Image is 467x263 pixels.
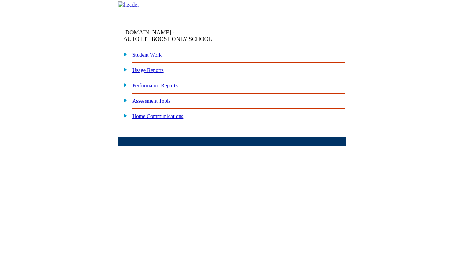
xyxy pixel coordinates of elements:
[132,67,164,73] a: Usage Reports
[118,1,139,8] img: header
[120,51,127,57] img: plus.gif
[120,81,127,88] img: plus.gif
[132,98,171,104] a: Assessment Tools
[123,29,258,42] td: [DOMAIN_NAME] -
[132,83,178,88] a: Performance Reports
[132,52,162,58] a: Student Work
[123,36,212,42] nobr: AUTO LIT BOOST ONLY SCHOOL
[120,112,127,119] img: plus.gif
[120,66,127,73] img: plus.gif
[120,97,127,103] img: plus.gif
[132,113,184,119] a: Home Communications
